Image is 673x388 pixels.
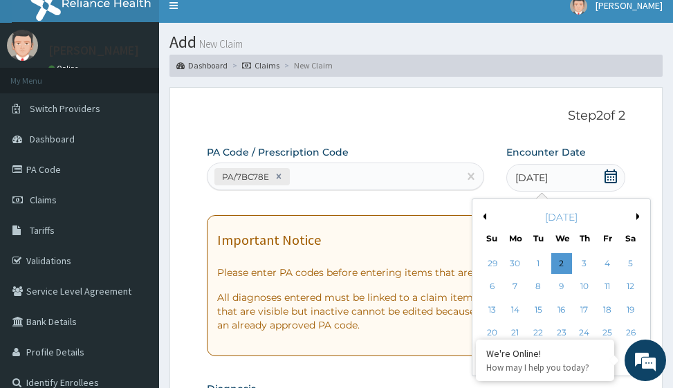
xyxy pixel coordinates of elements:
small: New Claim [196,39,243,49]
button: Previous Month [479,213,486,220]
div: Choose Sunday, June 29th, 2025 [482,253,503,274]
h1: Important Notice [217,232,321,248]
div: Choose Thursday, July 24th, 2025 [574,322,595,343]
div: Choose Sunday, July 13th, 2025 [482,299,503,320]
div: Choose Friday, July 25th, 2025 [597,322,618,343]
div: Choose Tuesday, July 22nd, 2025 [528,322,548,343]
div: Choose Monday, July 14th, 2025 [505,299,526,320]
div: Choose Monday, July 21st, 2025 [505,322,526,343]
label: PA Code / Prescription Code [207,145,349,159]
img: d_794563401_company_1708531726252_794563401 [26,69,56,104]
div: Choose Saturday, July 19th, 2025 [620,299,641,320]
div: Choose Wednesday, July 23rd, 2025 [551,322,572,343]
div: Choose Friday, July 11th, 2025 [597,277,618,297]
button: Next Month [636,213,643,220]
img: User Image [7,30,38,61]
div: Chat with us now [72,77,232,95]
div: Choose Saturday, July 26th, 2025 [620,322,641,343]
textarea: Type your message and hit 'Enter' [7,249,264,297]
a: Online [48,64,82,73]
span: Tariffs [30,224,55,237]
div: Choose Saturday, August 2nd, 2025 [620,346,641,367]
p: How may I help you today? [486,362,604,373]
div: Mo [509,232,521,244]
h1: Add [169,33,663,51]
div: Choose Friday, July 18th, 2025 [597,299,618,320]
div: Tu [533,232,544,244]
div: PA/7BC78E [218,169,271,185]
div: Choose Sunday, July 6th, 2025 [482,277,503,297]
p: [PERSON_NAME] [48,44,139,57]
div: Choose Wednesday, July 2nd, 2025 [551,253,572,274]
div: [DATE] [478,210,645,224]
div: Th [579,232,591,244]
div: Choose Friday, August 1st, 2025 [597,346,618,367]
div: Choose Monday, June 30th, 2025 [505,253,526,274]
div: We're Online! [486,347,604,360]
div: Choose Monday, July 7th, 2025 [505,277,526,297]
li: New Claim [281,59,333,71]
p: All diagnoses entered must be linked to a claim item. Diagnosis & Claim Items that are visible bu... [217,290,614,332]
div: Choose Wednesday, July 16th, 2025 [551,299,572,320]
span: We're online! [80,110,191,250]
div: month 2025-07 [481,252,642,368]
div: Choose Friday, July 4th, 2025 [597,253,618,274]
div: Minimize live chat window [227,7,260,40]
div: Choose Thursday, July 10th, 2025 [574,277,595,297]
div: Sa [625,232,636,244]
div: Su [486,232,498,244]
a: Dashboard [176,59,228,71]
label: Encounter Date [506,145,586,159]
a: Claims [242,59,279,71]
span: [DATE] [515,171,548,185]
div: Choose Thursday, July 3rd, 2025 [574,253,595,274]
div: Choose Tuesday, July 15th, 2025 [528,299,548,320]
div: Choose Tuesday, July 1st, 2025 [528,253,548,274]
div: Choose Saturday, July 12th, 2025 [620,277,641,297]
div: Choose Sunday, July 20th, 2025 [482,322,503,343]
div: Choose Saturday, July 5th, 2025 [620,253,641,274]
div: Fr [602,232,614,244]
div: Choose Thursday, July 17th, 2025 [574,299,595,320]
span: Claims [30,194,57,206]
div: Choose Wednesday, July 9th, 2025 [551,277,572,297]
span: Dashboard [30,133,75,145]
div: Choose Tuesday, July 8th, 2025 [528,277,548,297]
p: Step 2 of 2 [207,109,625,124]
div: We [555,232,567,244]
p: Please enter PA codes before entering items that are not attached to a PA code [217,266,614,279]
span: Switch Providers [30,102,100,115]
